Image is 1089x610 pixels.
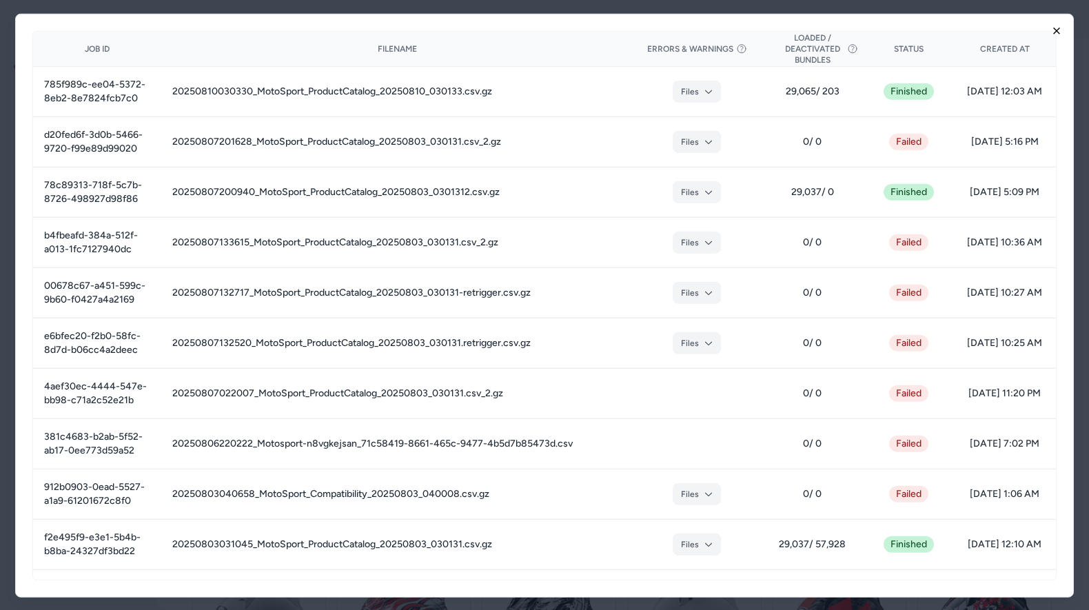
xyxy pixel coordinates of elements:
span: 29,037 / 57,928 [772,537,853,551]
span: [DATE] 5:16 PM [964,134,1045,148]
span: [DATE] 10:27 AM [964,285,1045,299]
button: Files [673,332,721,354]
span: 29,037 / 0 [772,185,853,199]
button: Failed [889,133,928,150]
span: 0 / 0 [772,235,853,249]
span: [DATE] 7:02 PM [964,436,1045,450]
span: [DATE] 1:06 AM [964,487,1045,500]
button: Files [673,533,721,555]
td: 381c4683-b2ab-5f52-ab17-0ee773d59a52 [33,418,161,469]
td: 20250803040658_MotoSport_Compatibility_20250803_040008.csv.gz [161,469,633,519]
span: 0 / 0 [772,336,853,349]
button: Failed [889,385,928,401]
span: 0 / 0 [772,285,853,299]
span: 29,065 / 203 [772,84,853,98]
button: Loaded / Deactivated Bundles [772,32,853,65]
span: [DATE] 10:25 AM [964,336,1045,349]
button: Failed [889,284,928,301]
button: Errors & Warnings [647,43,747,54]
td: 78c89313-718f-5c7b-8726-498927d98f86 [33,167,161,217]
span: 0 / 0 [772,487,853,500]
td: 20250807022007_MotoSport_ProductCatalog_20250803_030131.csv_2.gz [161,368,633,418]
button: Failed [889,334,928,351]
td: f2e495f9-e3e1-5b4b-b8ba-24327df3bd22 [33,519,161,569]
td: e6bfec20-f2b0-58fc-8d7d-b06cc4a2deec [33,318,161,368]
span: [DATE] 10:36 AM [964,235,1045,249]
td: 4aef30ec-4444-547e-bb98-c71a2c52e21b [33,368,161,418]
span: [DATE] 5:09 PM [964,185,1045,199]
button: Files [673,231,721,253]
button: Files [673,181,721,203]
td: b4fbeafd-384a-512f-a013-1fc7127940dc [33,217,161,267]
span: 0 / 0 [772,134,853,148]
button: Files [673,482,721,505]
button: Failed [889,485,928,502]
button: Files [673,130,721,152]
span: 0 / 0 [772,386,853,400]
div: Created At [964,43,1045,54]
td: 20250807132520_MotoSport_ProductCatalog_20250803_030131.retrigger.csv.gz [161,318,633,368]
span: [DATE] 12:03 AM [964,84,1045,98]
button: Failed [889,435,928,451]
span: [DATE] 11:20 PM [964,386,1045,400]
button: Files [673,281,721,303]
td: 912b0903-0ead-5527-a1a9-61201672c8f0 [33,469,161,519]
button: Failed [889,234,928,250]
td: 20250807133615_MotoSport_ProductCatalog_20250803_030131.csv_2.gz [161,217,633,267]
td: 20250807132717_MotoSport_ProductCatalog_20250803_030131-retrigger.csv.gz [161,267,633,318]
span: 0 / 0 [772,436,853,450]
button: Files [673,80,721,102]
div: Job ID [44,43,150,54]
td: 00678c67-a451-599c-9b60-f0427a4a2169 [33,267,161,318]
td: 785f989c-ee04-5372-8eb2-8e7824fcb7c0 [33,66,161,116]
td: 20250806220222_Motosport-n8vgkejsan_71c58419-8661-465c-9477-4b5d7b85473d.csv [161,418,633,469]
td: d20fed6f-3d0b-5466-9720-f99e89d99020 [33,116,161,167]
td: 20250807201628_MotoSport_ProductCatalog_20250803_030131.csv_2.gz [161,116,633,167]
div: Filename [172,43,622,54]
div: Finished [884,83,934,99]
td: 20250807200940_MotoSport_ProductCatalog_20250803_0301312.csv.gz [161,167,633,217]
td: 20250803031045_MotoSport_ProductCatalog_20250803_030131.csv.gz [161,519,633,569]
div: Finished [884,183,934,200]
div: Status [875,43,942,54]
td: 20250810030330_MotoSport_ProductCatalog_20250810_030133.csv.gz [161,66,633,116]
span: [DATE] 12:10 AM [964,537,1045,551]
div: Finished [884,536,934,552]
